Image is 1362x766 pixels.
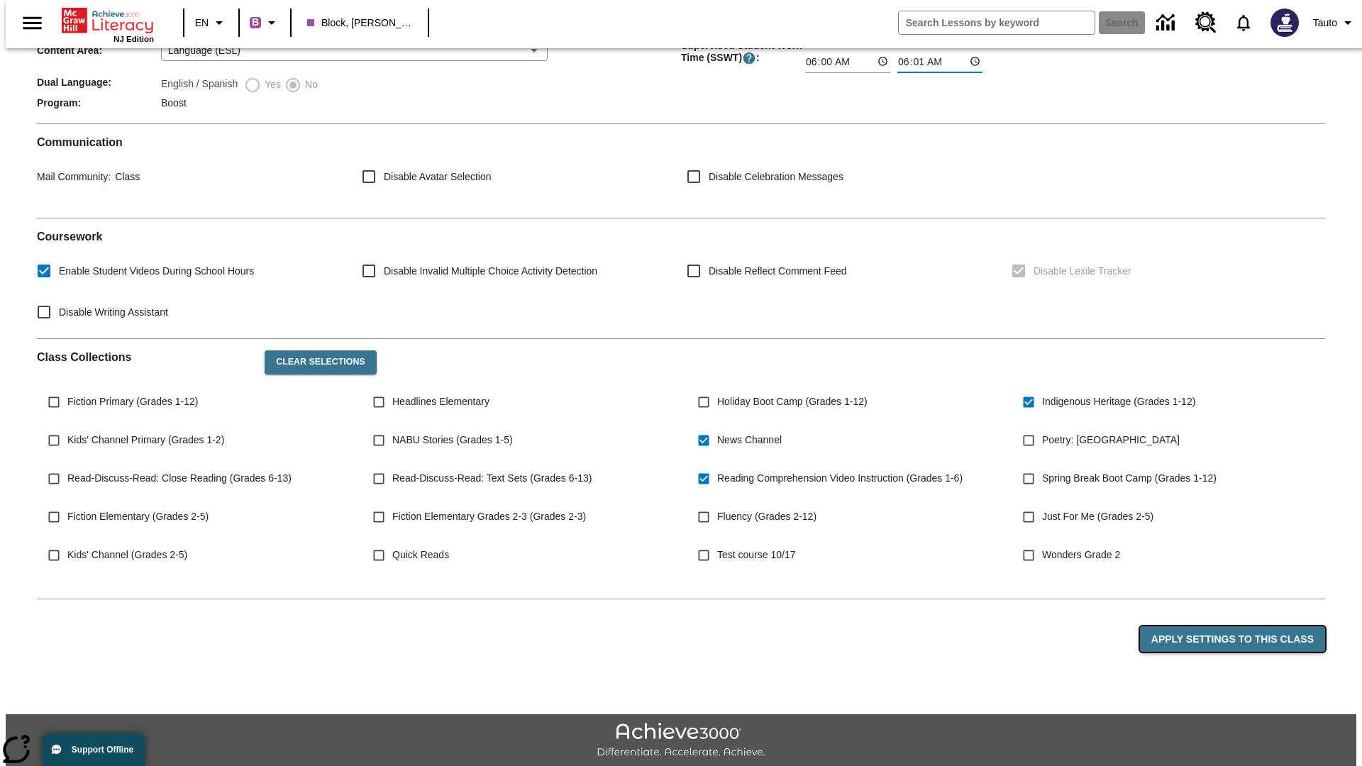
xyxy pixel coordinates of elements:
span: Indigenous Heritage (Grades 1-12) [1042,394,1195,409]
span: Mail Community : [37,171,111,182]
button: Support Offline [43,733,145,766]
h2: Class Collections [37,350,253,364]
div: Language (ESL) [161,40,548,61]
span: Reading Comprehension Video Instruction (Grades 1-6) [717,471,963,486]
span: Wonders Grade 3 [1042,586,1120,601]
span: News Channel [717,433,782,448]
label: Start Time [805,38,841,49]
span: Disable Avatar Selection [384,170,492,184]
span: Just For Me (Grades 2-5) [1042,509,1153,524]
span: NJSLA-ELA Smart (Grade 3) [717,586,844,601]
span: NJSLA-ELA Prep Boot Camp (Grade 3) [392,586,566,601]
button: Apply Settings to this Class [1140,626,1325,653]
a: Home [62,6,154,35]
span: Tauto [1313,16,1337,30]
span: Read-Discuss-Read: Close Reading (Grades 6-13) [67,471,292,486]
span: Quick Reads [392,548,449,562]
span: Block, Schulist and Macejkovic [307,16,412,30]
span: Fiction Primary (Grades 1-12) [67,394,198,409]
div: Home [62,5,154,43]
button: Select a new avatar [1262,4,1307,41]
span: NABU Stories (Grades 1-5) [392,433,513,448]
img: Achieve3000 Differentiate Accelerate Achieve [597,723,765,759]
span: Enable Student Videos During School Hours [59,264,254,279]
span: Poetry: [GEOGRAPHIC_DATA] [1042,433,1180,448]
h2: Course work [37,230,1325,243]
span: Disable Invalid Multiple Choice Activity Detection [384,264,597,279]
a: Resource Center, Will open in new tab [1187,4,1225,42]
span: Fluency (Grades 2-12) [717,509,816,524]
button: Boost Class color is purple. Change class color [244,10,286,35]
span: Class [111,171,140,182]
span: Disable Writing Assistant [59,305,168,320]
div: Class Collections [37,339,1325,587]
a: Data Center [1148,4,1187,43]
span: WordStudio 2-5 (Grades 2-5) [67,586,195,601]
div: Communication [37,135,1325,206]
button: Clear Selections [265,350,376,374]
span: Content Area : [37,45,161,56]
span: Supervised Student Work Time (SSWT) : [681,40,805,65]
span: Headlines Elementary [392,394,489,409]
span: Dual Language : [37,77,161,88]
button: Language: EN, Select a language [189,10,234,35]
span: Kids' Channel (Grades 2-5) [67,548,187,562]
button: Profile/Settings [1307,10,1362,35]
span: Disable Reflect Comment Feed [709,264,847,279]
span: Holiday Boot Camp (Grades 1-12) [717,394,868,409]
span: No [301,77,318,92]
span: Fiction Elementary (Grades 2-5) [67,509,209,524]
div: Class/Program Information [37,2,1325,112]
span: Disable Lexile Tracker [1034,264,1131,279]
span: B [252,13,259,31]
span: Boost [161,97,187,109]
img: Avatar [1270,9,1299,37]
input: search field [899,11,1095,34]
span: Spring Break Boot Camp (Grades 1-12) [1042,471,1217,486]
span: Yes [261,77,281,92]
span: Fiction Elementary Grades 2-3 (Grades 2-3) [392,509,586,524]
span: Wonders Grade 2 [1042,548,1120,562]
div: Coursework [37,230,1325,327]
span: Test course 10/17 [717,548,796,562]
span: Kids' Channel Primary (Grades 1-2) [67,433,224,448]
label: English / Spanish [161,77,238,94]
a: Notifications [1225,4,1262,41]
span: NJ Edition [113,35,154,43]
span: Read-Discuss-Read: Text Sets (Grades 6-13) [392,471,592,486]
span: Program : [37,97,161,109]
span: Support Offline [72,745,133,755]
button: Supervised Student Work Time is the timeframe when students can take LevelSet and when lessons ar... [742,51,756,65]
span: Disable Celebration Messages [709,170,843,184]
button: Open side menu [11,2,53,44]
label: End Time [897,38,931,49]
span: EN [195,16,209,30]
h2: Communication [37,135,1325,149]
